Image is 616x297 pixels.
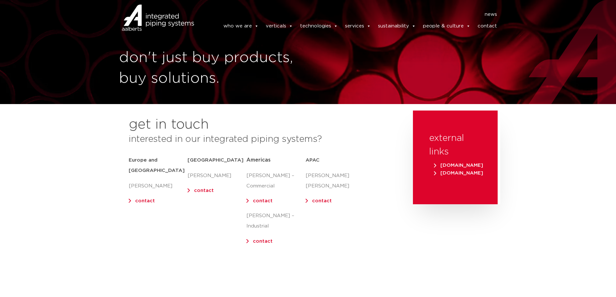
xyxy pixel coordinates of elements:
[266,20,293,33] a: verticals
[204,9,497,20] nav: Menu
[434,171,483,175] span: [DOMAIN_NAME]
[432,171,485,175] a: [DOMAIN_NAME]
[188,171,246,181] p: [PERSON_NAME]
[188,155,246,165] h5: [GEOGRAPHIC_DATA]
[378,20,416,33] a: sustainability
[253,239,273,244] a: contact
[306,155,364,165] h5: APAC
[478,20,497,33] a: contact
[119,48,305,89] h1: don't just buy products, buy solutions.
[432,163,485,168] a: [DOMAIN_NAME]
[434,163,483,168] span: [DOMAIN_NAME]
[253,198,273,203] a: contact
[129,181,188,191] p: [PERSON_NAME]
[429,132,481,159] h3: external links
[345,20,371,33] a: services
[194,188,214,193] a: contact
[485,9,497,20] a: news
[223,20,259,33] a: who we are
[306,171,364,191] p: [PERSON_NAME] [PERSON_NAME]
[129,117,209,133] h2: get in touch
[423,20,470,33] a: people & culture
[312,198,332,203] a: contact
[246,157,271,163] span: Americas
[246,211,305,231] p: [PERSON_NAME] – Industrial
[300,20,338,33] a: technologies
[129,133,397,146] h3: interested in our integrated piping systems?
[246,171,305,191] p: [PERSON_NAME] – Commercial
[135,198,155,203] a: contact
[129,158,185,173] strong: Europe and [GEOGRAPHIC_DATA]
